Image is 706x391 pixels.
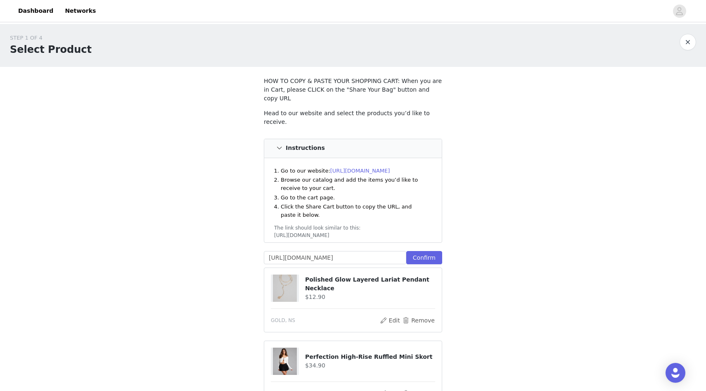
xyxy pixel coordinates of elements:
img: Polished Glow Layered Lariat Pendant Necklace [273,275,297,302]
h4: Instructions [286,145,325,152]
img: Perfection High-Rise Ruffled Mini Skort [273,348,297,375]
button: Remove [402,315,435,325]
li: Go to the cart page. [281,194,428,202]
h4: Perfection High-Rise Ruffled Mini Skort [305,353,435,361]
h4: $34.90 [305,361,435,370]
button: Edit [379,315,400,325]
h4: Polished Glow Layered Lariat Pendant Necklace [305,275,435,293]
a: [URL][DOMAIN_NAME] [330,168,390,174]
button: Confirm [406,251,442,264]
div: The link should look similar to this: [274,224,432,232]
h4: $12.90 [305,293,435,301]
input: Checkout URL [264,251,406,264]
h1: Select Product [10,42,92,57]
a: Dashboard [13,2,58,20]
div: STEP 1 OF 4 [10,34,92,42]
p: Head to our website and select the products you’d like to receive. [264,109,442,126]
li: Go to our website: [281,167,428,175]
div: Open Intercom Messenger [666,363,685,383]
a: Networks [60,2,101,20]
span: GOLD, NS [271,317,295,324]
div: [URL][DOMAIN_NAME] [274,232,432,239]
li: Click the Share Cart button to copy the URL, and paste it below. [281,203,428,219]
div: avatar [675,5,683,18]
p: HOW TO COPY & PASTE YOUR SHOPPING CART: When you are in Cart, please CLICK on the "Share Your Bag... [264,77,442,103]
li: Browse our catalog and add the items you’d like to receive to your cart. [281,176,428,192]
